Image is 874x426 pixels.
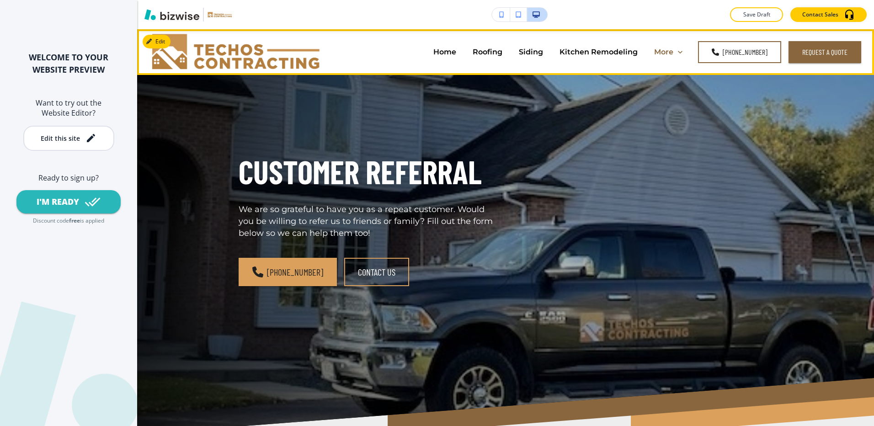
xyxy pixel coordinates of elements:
p: free [69,217,80,225]
h6: Ready to sign up? [15,173,123,183]
button: I'M READY [16,190,121,213]
button: Request a Quote [789,41,861,63]
p: Home [433,47,456,57]
p: Kitchen Remodeling [560,47,638,57]
p: Discount code [33,217,69,225]
div: Edit this site [41,135,80,142]
p: We are so grateful to have you as a repeat customer. Would you be willing to refer us to friends ... [239,204,495,240]
p: is applied [80,217,104,225]
button: Contact Sales [790,7,867,22]
h2: WELCOME TO YOUR WEBSITE PREVIEW [15,51,123,76]
p: Contact Sales [802,11,838,19]
p: Customer Referral [239,150,495,193]
p: Siding [519,47,543,57]
img: Techos Exteriors Roofing & Siding [151,32,322,71]
img: Your Logo [208,12,232,17]
button: Edit [143,35,171,48]
p: More [654,47,673,57]
img: Bizwise Logo [144,9,199,20]
div: I'M READY [37,196,79,208]
p: Roofing [473,47,502,57]
a: [PHONE_NUMBER] [239,258,337,286]
a: [PHONE_NUMBER] [698,41,781,63]
button: Edit this site [23,126,114,151]
p: Save Draft [742,11,771,19]
button: Save Draft [730,7,783,22]
button: CONTACT US [344,258,409,286]
h6: Want to try out the Website Editor? [15,98,123,118]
